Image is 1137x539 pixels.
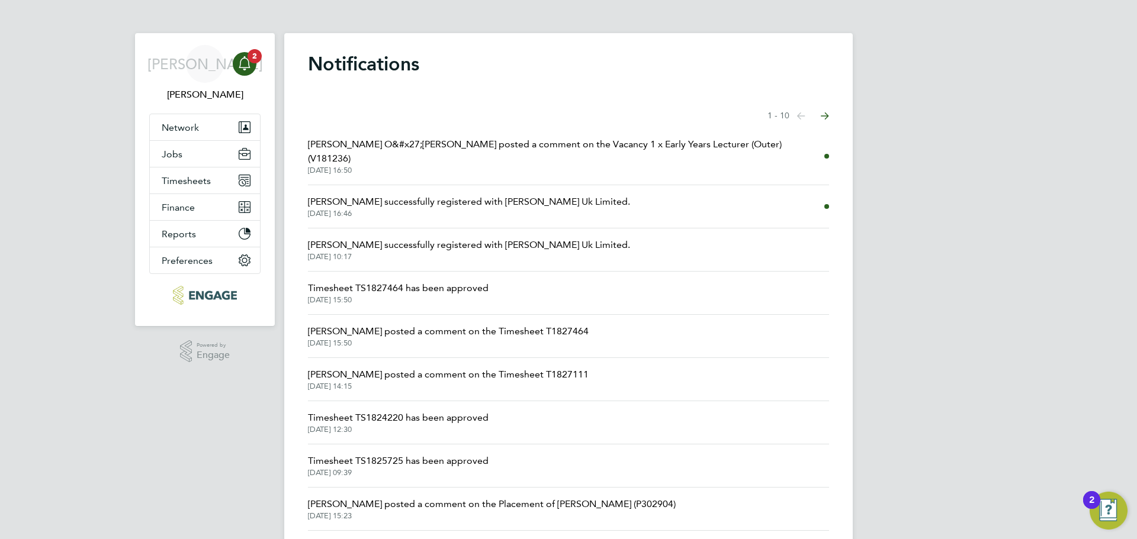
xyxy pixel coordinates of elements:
[308,367,589,382] span: [PERSON_NAME] posted a comment on the Timesheet T1827111
[150,247,260,273] button: Preferences
[308,238,630,262] a: [PERSON_NAME] successfully registered with [PERSON_NAME] Uk Limited.[DATE] 10:17
[308,52,829,76] h1: Notifications
[1090,492,1128,530] button: Open Resource Center, 2 new notifications
[308,497,676,511] span: [PERSON_NAME] posted a comment on the Placement of [PERSON_NAME] (P302904)
[162,122,199,133] span: Network
[308,338,589,348] span: [DATE] 15:50
[308,497,676,521] a: [PERSON_NAME] posted a comment on the Placement of [PERSON_NAME] (P302904)[DATE] 15:23
[180,340,230,363] a: Powered byEngage
[197,340,230,350] span: Powered by
[147,56,263,72] span: [PERSON_NAME]
[767,104,829,128] nav: Select page of notifications list
[308,281,489,305] a: Timesheet TS1827464 has been approved[DATE] 15:50
[308,295,489,305] span: [DATE] 15:50
[308,137,824,166] span: [PERSON_NAME] O&#x27;[PERSON_NAME] posted a comment on the Vacancy 1 x Early Years Lecturer (Oute...
[150,114,260,140] button: Network
[308,454,489,468] span: Timesheet TS1825725 has been approved
[173,286,236,305] img: morganhunt-logo-retina.png
[248,49,262,63] span: 2
[308,382,589,391] span: [DATE] 14:15
[308,281,489,295] span: Timesheet TS1827464 has been approved
[308,367,589,391] a: [PERSON_NAME] posted a comment on the Timesheet T1827111[DATE] 14:15
[162,228,196,240] span: Reports
[233,45,256,83] a: 2
[308,324,589,338] span: [PERSON_NAME] posted a comment on the Timesheet T1827464
[149,286,261,305] a: Go to home page
[1089,500,1094,515] div: 2
[308,137,824,175] a: [PERSON_NAME] O&#x27;[PERSON_NAME] posted a comment on the Vacancy 1 x Early Years Lecturer (Oute...
[162,149,182,160] span: Jobs
[308,425,489,434] span: [DATE] 12:30
[308,454,489,477] a: Timesheet TS1825725 has been approved[DATE] 09:39
[149,45,261,102] a: [PERSON_NAME][PERSON_NAME]
[162,255,213,266] span: Preferences
[308,511,676,521] span: [DATE] 15:23
[162,202,195,213] span: Finance
[308,209,630,218] span: [DATE] 16:46
[308,252,630,262] span: [DATE] 10:17
[308,195,630,218] a: [PERSON_NAME] successfully registered with [PERSON_NAME] Uk Limited.[DATE] 16:46
[308,238,630,252] span: [PERSON_NAME] successfully registered with [PERSON_NAME] Uk Limited.
[197,350,230,360] span: Engage
[308,195,630,209] span: [PERSON_NAME] successfully registered with [PERSON_NAME] Uk Limited.
[135,33,275,326] nav: Main navigation
[149,88,261,102] span: Jerin Aktar
[150,221,260,247] button: Reports
[308,411,489,434] a: Timesheet TS1824220 has been approved[DATE] 12:30
[150,167,260,193] button: Timesheets
[308,324,589,348] a: [PERSON_NAME] posted a comment on the Timesheet T1827464[DATE] 15:50
[150,141,260,167] button: Jobs
[308,468,489,477] span: [DATE] 09:39
[308,166,824,175] span: [DATE] 16:50
[150,194,260,220] button: Finance
[162,175,211,186] span: Timesheets
[767,110,789,122] span: 1 - 10
[308,411,489,425] span: Timesheet TS1824220 has been approved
